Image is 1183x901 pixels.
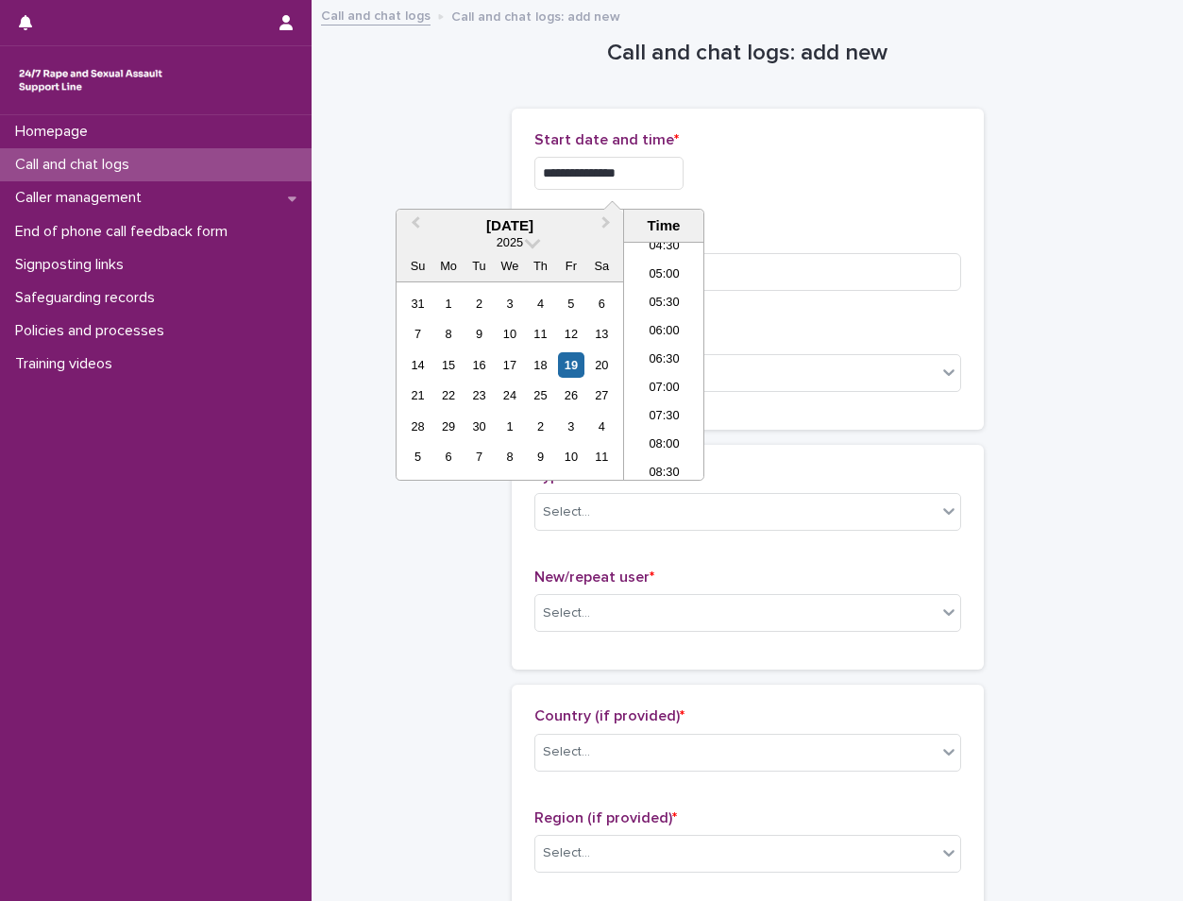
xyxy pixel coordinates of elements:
div: Choose Wednesday, September 3rd, 2025 [497,291,522,316]
li: 07:30 [624,403,704,432]
p: Safeguarding records [8,289,170,307]
div: Choose Friday, October 3rd, 2025 [558,414,583,439]
div: Choose Saturday, September 6th, 2025 [589,291,615,316]
div: Choose Tuesday, September 2nd, 2025 [466,291,492,316]
div: Choose Tuesday, September 9th, 2025 [466,321,492,347]
div: Choose Monday, September 8th, 2025 [435,321,461,347]
p: Signposting links [8,256,139,274]
div: Choose Friday, September 5th, 2025 [558,291,583,316]
div: Choose Monday, October 6th, 2025 [435,444,461,469]
div: Choose Thursday, September 25th, 2025 [528,382,553,408]
p: Homepage [8,123,103,141]
div: Choose Wednesday, September 10th, 2025 [497,321,522,347]
div: Choose Sunday, August 31st, 2025 [405,291,431,316]
div: Choose Thursday, September 4th, 2025 [528,291,553,316]
div: Choose Saturday, October 4th, 2025 [589,414,615,439]
div: Choose Thursday, October 2nd, 2025 [528,414,553,439]
div: Th [528,253,553,279]
div: Choose Saturday, September 13th, 2025 [589,321,615,347]
div: Choose Saturday, September 20th, 2025 [589,352,615,378]
li: 08:00 [624,432,704,460]
span: Start date and time [534,132,679,147]
p: Caller management [8,189,157,207]
p: Call and chat logs: add new [451,5,620,25]
li: 05:30 [624,290,704,318]
div: month 2025-09 [402,288,617,472]
div: Sa [589,253,615,279]
div: Choose Wednesday, September 17th, 2025 [497,352,522,378]
div: Choose Monday, September 29th, 2025 [435,414,461,439]
div: Choose Monday, September 22nd, 2025 [435,382,461,408]
span: Country (if provided) [534,708,684,723]
div: Choose Sunday, October 5th, 2025 [405,444,431,469]
div: Tu [466,253,492,279]
div: Choose Tuesday, September 16th, 2025 [466,352,492,378]
div: Choose Monday, September 15th, 2025 [435,352,461,378]
div: Fr [558,253,583,279]
li: 08:30 [624,460,704,488]
div: Select... [543,742,590,762]
p: Policies and processes [8,322,179,340]
div: We [497,253,522,279]
h1: Call and chat logs: add new [512,40,984,67]
div: Choose Tuesday, October 7th, 2025 [466,444,492,469]
div: [DATE] [397,217,623,234]
p: Training videos [8,355,127,373]
div: Choose Sunday, September 7th, 2025 [405,321,431,347]
div: Su [405,253,431,279]
span: New/repeat user [534,569,654,585]
div: Mo [435,253,461,279]
button: Previous Month [398,212,429,242]
img: rhQMoQhaT3yELyF149Cw [15,61,166,99]
div: Select... [543,603,590,623]
span: Region (if provided) [534,810,677,825]
li: 06:00 [624,318,704,347]
div: Choose Thursday, September 18th, 2025 [528,352,553,378]
div: Choose Wednesday, September 24th, 2025 [497,382,522,408]
a: Call and chat logs [321,4,431,25]
div: Select... [543,843,590,863]
li: 07:00 [624,375,704,403]
div: Choose Tuesday, September 23rd, 2025 [466,382,492,408]
div: Choose Sunday, September 21st, 2025 [405,382,431,408]
div: Time [629,217,699,234]
div: Choose Wednesday, October 1st, 2025 [497,414,522,439]
div: Choose Friday, October 10th, 2025 [558,444,583,469]
li: 06:30 [624,347,704,375]
div: Choose Saturday, October 11th, 2025 [589,444,615,469]
p: End of phone call feedback form [8,223,243,241]
div: Choose Thursday, September 11th, 2025 [528,321,553,347]
div: Choose Sunday, September 28th, 2025 [405,414,431,439]
div: Choose Friday, September 19th, 2025 [558,352,583,378]
div: Choose Thursday, October 9th, 2025 [528,444,553,469]
li: 04:30 [624,233,704,262]
span: 2025 [497,235,523,249]
div: Select... [543,502,590,522]
button: Next Month [593,212,623,242]
div: Choose Friday, September 12th, 2025 [558,321,583,347]
div: Choose Wednesday, October 8th, 2025 [497,444,522,469]
div: Choose Sunday, September 14th, 2025 [405,352,431,378]
div: Choose Tuesday, September 30th, 2025 [466,414,492,439]
p: Call and chat logs [8,156,144,174]
div: Choose Monday, September 1st, 2025 [435,291,461,316]
li: 05:00 [624,262,704,290]
div: Choose Friday, September 26th, 2025 [558,382,583,408]
div: Choose Saturday, September 27th, 2025 [589,382,615,408]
